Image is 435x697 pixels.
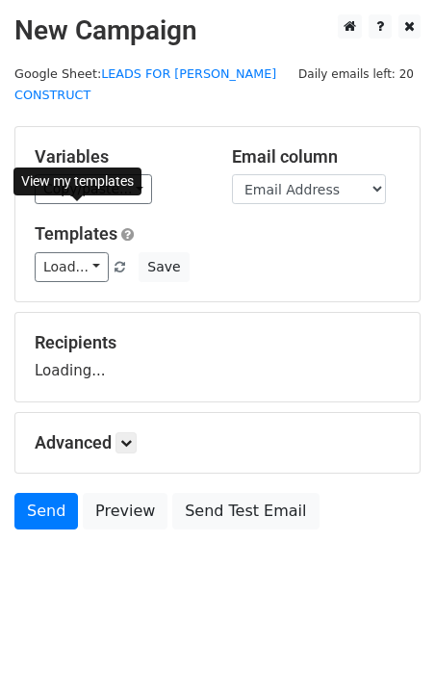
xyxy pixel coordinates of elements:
[14,66,276,103] a: LEADS FOR [PERSON_NAME] CONSTRUCT
[35,252,109,282] a: Load...
[83,493,167,529] a: Preview
[35,332,400,353] h5: Recipients
[35,432,400,453] h5: Advanced
[13,168,141,195] div: View my templates
[232,146,400,168] h5: Email column
[172,493,319,529] a: Send Test Email
[35,146,203,168] h5: Variables
[14,14,421,47] h2: New Campaign
[292,66,421,81] a: Daily emails left: 20
[14,493,78,529] a: Send
[292,64,421,85] span: Daily emails left: 20
[35,223,117,244] a: Templates
[139,252,189,282] button: Save
[35,332,400,382] div: Loading...
[14,66,276,103] small: Google Sheet:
